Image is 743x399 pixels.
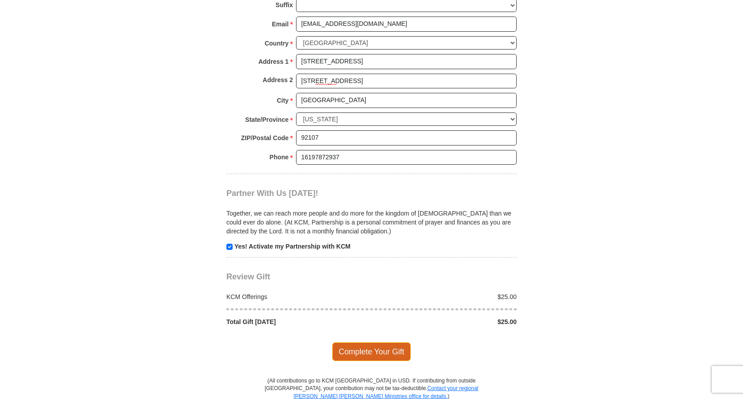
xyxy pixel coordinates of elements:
[270,151,289,163] strong: Phone
[226,189,318,198] span: Partner With Us [DATE]!
[277,94,288,107] strong: City
[272,18,288,30] strong: Email
[259,55,289,68] strong: Address 1
[222,292,372,301] div: KCM Offerings
[222,317,372,326] div: Total Gift [DATE]
[226,272,270,281] span: Review Gift
[245,113,288,126] strong: State/Province
[371,292,522,301] div: $25.00
[263,74,293,86] strong: Address 2
[332,342,411,361] span: Complete Your Gift
[226,209,517,236] p: Together, we can reach more people and do more for the kingdom of [DEMOGRAPHIC_DATA] than we coul...
[371,317,522,326] div: $25.00
[234,243,351,250] strong: Yes! Activate my Partnership with KCM
[241,132,289,144] strong: ZIP/Postal Code
[265,37,289,50] strong: Country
